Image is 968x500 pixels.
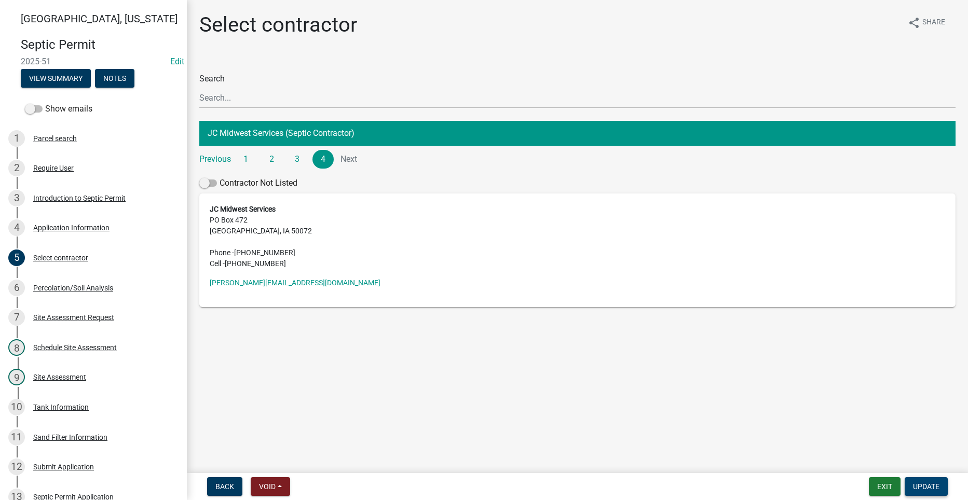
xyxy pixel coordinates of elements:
[33,344,117,351] div: Schedule Site Assessment
[8,459,25,475] div: 12
[21,12,178,25] span: [GEOGRAPHIC_DATA], [US_STATE]
[210,205,276,213] strong: JC Midwest Services
[905,477,948,496] button: Update
[33,373,86,381] div: Site Assessment
[251,477,290,496] button: Void
[261,150,283,169] a: 2
[33,254,88,261] div: Select contractor
[8,339,25,356] div: 8
[287,150,308,169] a: 3
[33,135,77,142] div: Parcel search
[170,57,184,66] wm-modal-confirm: Edit Application Number
[234,248,295,257] span: [PHONE_NUMBER]
[8,280,25,296] div: 6
[8,219,25,236] div: 4
[25,103,92,115] label: Show emails
[8,190,25,206] div: 3
[33,404,89,411] div: Tank Information
[33,284,113,291] div: Percolation/Soil Analysis
[922,17,945,29] span: Share
[95,69,134,88] button: Notes
[170,57,184,66] a: Edit
[199,177,297,189] label: Contractor Not Listed
[33,164,74,172] div: Require User
[8,429,25,446] div: 11
[210,259,225,268] abbr: Cell -
[199,150,231,169] a: Previous
[21,37,179,52] h4: Septic Permit
[199,87,956,108] input: Search...
[8,160,25,176] div: 2
[33,314,114,321] div: Site Assessment Request
[199,150,956,169] nav: Page navigation
[259,482,276,491] span: Void
[225,259,286,268] span: [PHONE_NUMBER]
[210,248,234,257] abbr: Phone -
[33,463,94,470] div: Submit Application
[899,12,953,33] button: shareShare
[8,130,25,147] div: 1
[21,75,91,83] wm-modal-confirm: Summary
[913,482,939,491] span: Update
[8,399,25,415] div: 10
[8,249,25,266] div: 5
[8,369,25,385] div: 9
[33,434,107,441] div: Sand Filter Information
[95,75,134,83] wm-modal-confirm: Notes
[312,150,334,169] a: 4
[199,121,956,146] button: JC Midwest Services (Septic Contractor)
[207,477,242,496] button: Back
[869,477,901,496] button: Exit
[210,204,945,269] address: PO Box 472 [GEOGRAPHIC_DATA], IA 50072
[199,75,225,83] label: Search
[908,17,920,29] i: share
[8,309,25,326] div: 7
[33,195,126,202] div: Introduction to Septic Permit
[199,12,358,37] h1: Select contractor
[33,224,110,231] div: Application Information
[21,69,91,88] button: View Summary
[215,482,234,491] span: Back
[235,150,257,169] a: 1
[21,57,166,66] span: 2025-51
[210,279,380,287] a: [PERSON_NAME][EMAIL_ADDRESS][DOMAIN_NAME]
